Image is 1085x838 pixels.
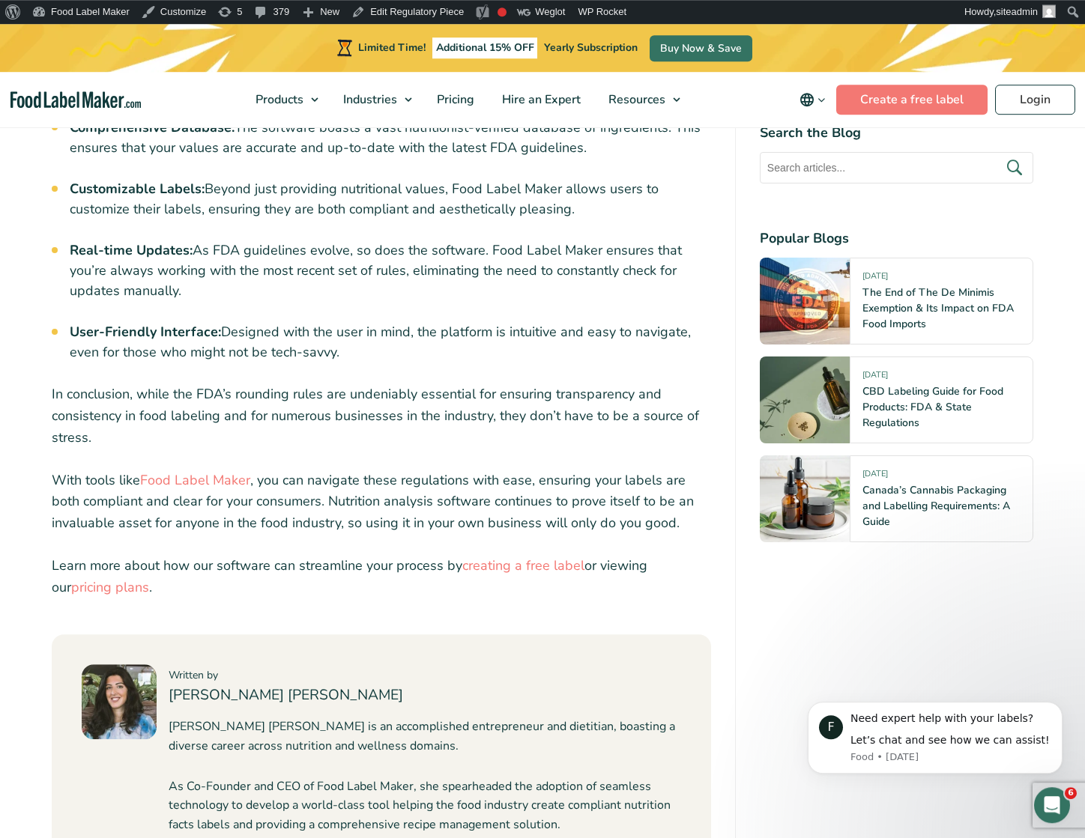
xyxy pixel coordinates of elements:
[52,555,711,598] p: Learn more about how our software can streamline your process by or viewing our .
[330,72,420,127] a: Industries
[995,85,1075,115] a: Login
[169,684,681,706] h4: [PERSON_NAME] [PERSON_NAME]
[498,91,582,108] span: Hire an Expert
[70,322,711,362] li: Designed with the user in mind, the platform is intuitive and easy to navigate, even for those wh...
[862,384,1003,430] a: CBD Labeling Guide for Food Products: FDA & State Regulations
[70,118,711,158] li: The software boasts a vast nutritionist-verified database of ingredients. This ensures that your ...
[489,72,591,127] a: Hire an Expert
[785,679,1085,798] iframe: Intercom notifications message
[862,468,888,485] span: [DATE]
[339,91,399,108] span: Industries
[650,35,752,61] a: Buy Now & Save
[432,91,476,108] span: Pricing
[760,123,1033,143] h4: Search the Blog
[70,241,193,259] strong: Real-time Updates:
[358,40,426,55] span: Limited Time!
[1065,787,1077,799] span: 6
[604,91,667,108] span: Resources
[862,285,1014,331] a: The End of The De Minimis Exemption & Its Impact on FDA Food Imports
[1034,787,1070,823] iframe: Intercom live chat
[836,85,988,115] a: Create a free label
[169,777,681,835] p: As Co-Founder and CEO of Food Label Maker, she spearheaded the adoption of seamless technology to...
[462,556,584,574] a: creating a free label
[52,383,711,448] p: In conclusion, while the FDA’s rounding rules are undeniably essential for ensuring transparency ...
[169,668,218,682] span: Written by
[242,72,326,127] a: Products
[862,270,888,288] span: [DATE]
[251,91,305,108] span: Products
[423,72,485,127] a: Pricing
[862,369,888,386] span: [DATE]
[52,470,711,534] p: With tools like , you can navigate these regulations with ease, ensuring your labels are both com...
[82,664,157,739] img: Maria Abi Hanna - Food Label Maker
[432,37,538,58] span: Additional 15% OFF
[70,179,711,219] li: Beyond just providing nutritional values, Food Label Maker allows users to customize their labels...
[70,323,221,341] strong: User-Friendly Interface:
[140,471,250,489] a: Food Label Maker
[169,717,681,756] p: [PERSON_NAME] [PERSON_NAME] is an accomplished entrepreneur and dietitian, boasting a diverse car...
[862,483,1010,529] a: Canada’s Cannabis Packaging and Labelling Requirements: A Guide
[498,7,507,16] div: Focus keyphrase not set
[70,240,711,301] li: As FDA guidelines evolve, so does the software. Food Label Maker ensures that you’re always worki...
[996,6,1038,17] span: siteadmin
[760,152,1033,183] input: Search articles...
[595,72,688,127] a: Resources
[544,40,638,55] span: Yearly Subscription
[70,180,205,198] strong: Customizable Labels:
[71,578,149,596] a: pricing plans
[760,228,1033,249] h4: Popular Blogs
